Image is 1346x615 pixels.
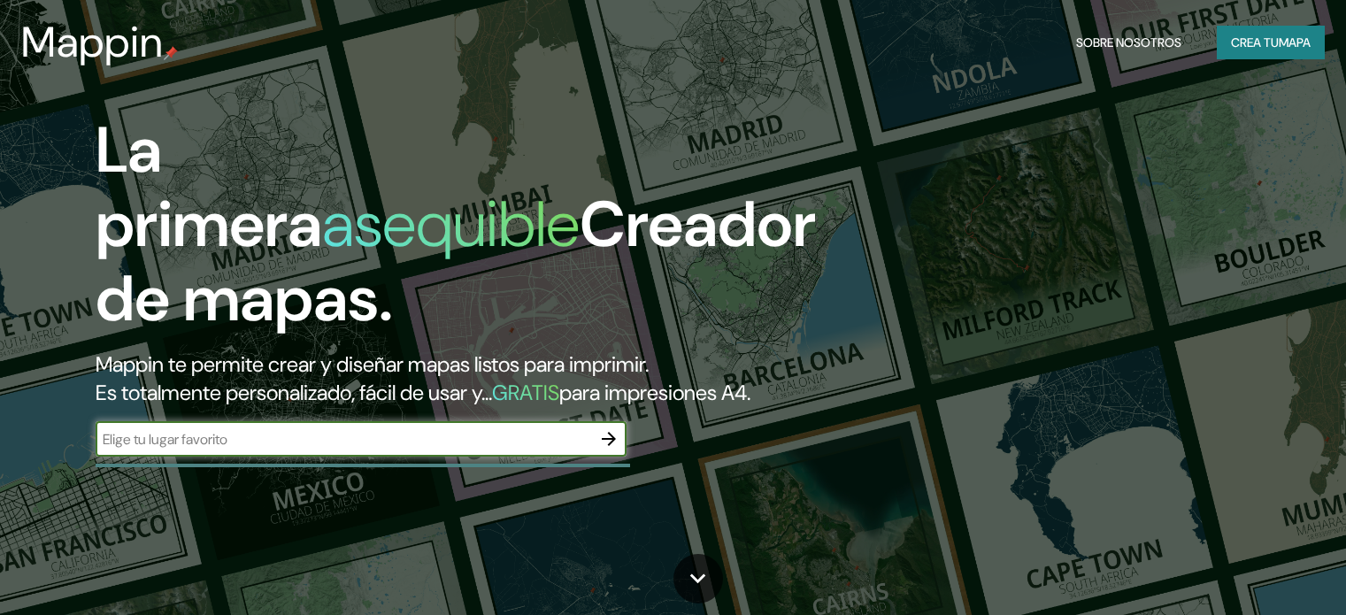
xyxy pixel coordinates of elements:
button: Crea tumapa [1217,26,1325,59]
font: La primera [96,109,322,265]
input: Elige tu lugar favorito [96,429,591,450]
font: mapa [1279,35,1311,50]
font: Es totalmente personalizado, fácil de usar y... [96,379,492,406]
font: Sobre nosotros [1076,35,1181,50]
font: asequible [322,183,580,265]
font: Crea tu [1231,35,1279,50]
font: Creador de mapas. [96,183,816,340]
font: Mappin te permite crear y diseñar mapas listos para imprimir. [96,350,649,378]
img: pin de mapeo [164,46,178,60]
font: Mappin [21,14,164,70]
font: para impresiones A4. [559,379,750,406]
font: GRATIS [492,379,559,406]
button: Sobre nosotros [1069,26,1188,59]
